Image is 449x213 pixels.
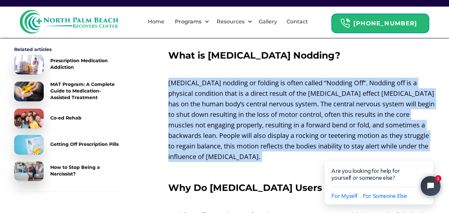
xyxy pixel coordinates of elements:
div: Prescription Medication Addiction [50,57,119,70]
div: Getting Off Prescription Pills [50,141,119,147]
iframe: Tidio Chat [311,140,449,213]
a: Gallery [255,11,281,32]
a: Home [144,11,168,32]
p: ‍ [168,165,435,176]
a: Contact [283,11,312,32]
div: Resources [215,18,246,26]
div: Resources [211,11,254,32]
a: Co-ed Rehab [14,109,119,128]
strong: Why Do [MEDICAL_DATA] Users Nod Off & Bend Over? [168,182,431,193]
strong: [PHONE_NUMBER] [353,20,417,27]
p: ‍ [168,33,435,43]
p: ‍ [168,64,435,74]
div: Related articles [14,46,119,53]
div: Programs [173,18,203,26]
a: Getting Off Prescription Pills [14,135,119,155]
div: How to Stop Being a Narcissist? [50,164,119,177]
p: [MEDICAL_DATA] nodding or folding is often called “Nodding Off”. Nodding off is a physical condit... [168,78,435,162]
div: MAT Program: A Complete Guide to Medication-Assisted Treatment [50,81,119,101]
a: How to Stop Being a Narcissist? [14,161,119,181]
strong: What is [MEDICAL_DATA] Nodding? [168,50,340,61]
img: Header Calendar Icons [340,18,350,28]
div: Programs [169,11,211,32]
p: ‍ [168,196,435,207]
a: MAT Program: A Complete Guide to Medication-Assisted Treatment [14,81,119,102]
a: Header Calendar Icons[PHONE_NUMBER] [331,10,429,33]
div: Co-ed Rehab [50,115,82,121]
a: Prescription Medication Addiction [14,55,119,74]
